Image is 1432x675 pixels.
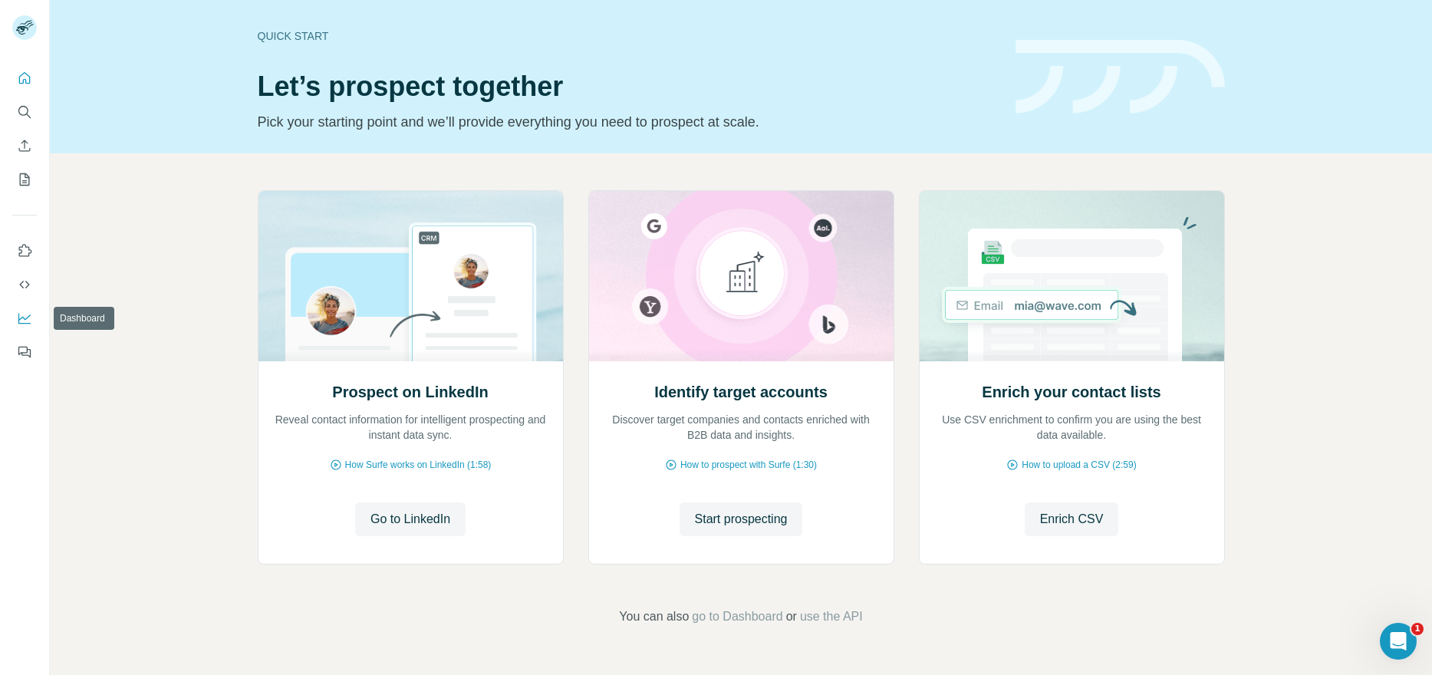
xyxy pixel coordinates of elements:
span: Start prospecting [695,510,788,528]
button: go to Dashboard [692,607,782,626]
button: Feedback [12,338,37,366]
h2: Enrich your contact lists [982,381,1160,403]
span: You can also [619,607,689,626]
h2: Identify target accounts [654,381,828,403]
span: How Surfe works on LinkedIn (1:58) [345,458,492,472]
span: How to prospect with Surfe (1:30) [680,458,817,472]
p: Pick your starting point and we’ll provide everything you need to prospect at scale. [258,111,997,133]
button: Start prospecting [680,502,803,536]
span: or [786,607,797,626]
button: use the API [800,607,863,626]
h2: Prospect on LinkedIn [332,381,488,403]
button: Enrich CSV [12,132,37,160]
span: Go to LinkedIn [370,510,450,528]
button: Dashboard [12,305,37,332]
img: Enrich your contact lists [919,191,1225,361]
button: Enrich CSV [1025,502,1119,536]
p: Discover target companies and contacts enriched with B2B data and insights. [604,412,878,443]
span: How to upload a CSV (2:59) [1022,458,1136,472]
span: Enrich CSV [1040,510,1104,528]
button: Quick start [12,64,37,92]
button: Use Surfe API [12,271,37,298]
img: Identify target accounts [588,191,894,361]
button: Search [12,98,37,126]
img: Prospect on LinkedIn [258,191,564,361]
div: Quick start [258,28,997,44]
h1: Let’s prospect together [258,71,997,102]
p: Use CSV enrichment to confirm you are using the best data available. [935,412,1209,443]
span: 1 [1411,623,1424,635]
p: Reveal contact information for intelligent prospecting and instant data sync. [274,412,548,443]
img: banner [1016,40,1225,114]
button: Go to LinkedIn [355,502,466,536]
button: Use Surfe on LinkedIn [12,237,37,265]
button: My lists [12,166,37,193]
iframe: Intercom live chat [1380,623,1417,660]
